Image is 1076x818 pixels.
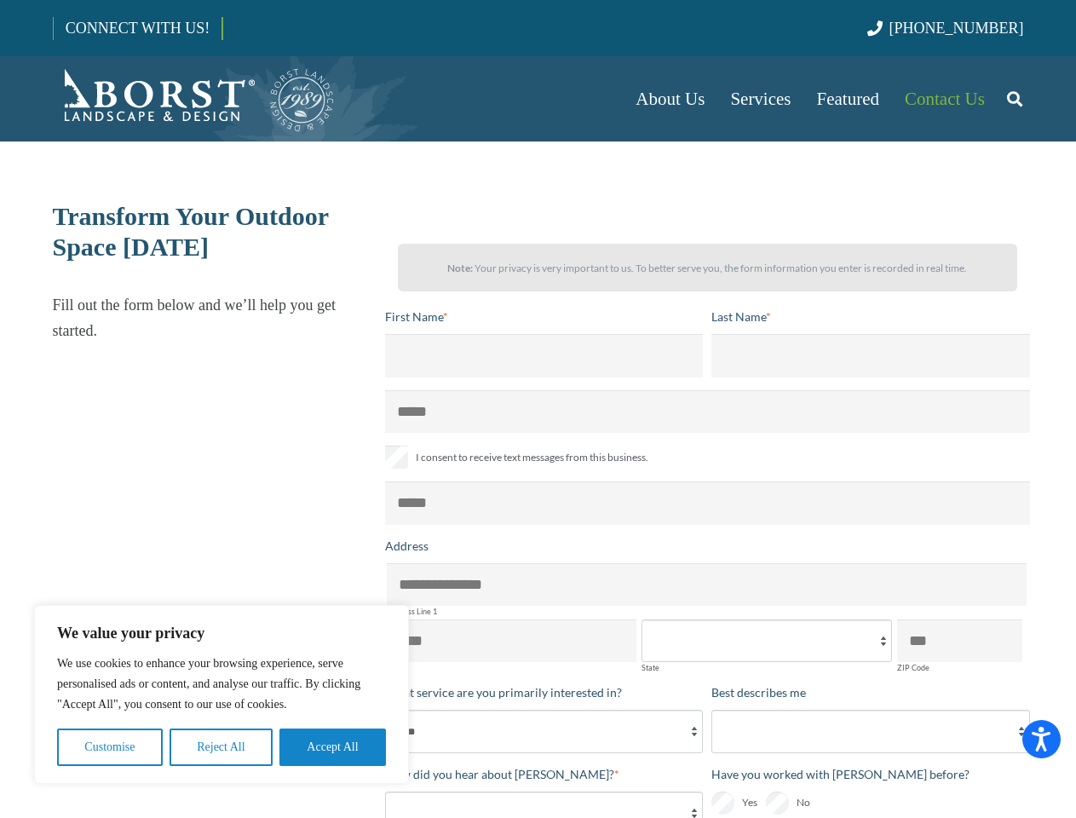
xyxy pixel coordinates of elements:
input: No [766,792,789,815]
span: Best describes me [711,685,806,700]
button: Customise [57,729,163,766]
div: We value your privacy [34,605,409,784]
a: About Us [623,56,717,141]
span: Address [385,539,429,553]
a: Contact Us [892,56,998,141]
label: Address Line 1 [387,608,1027,615]
a: Borst-Logo [53,65,336,133]
span: About Us [636,89,705,109]
input: First Name* [385,334,704,377]
span: What service are you primarily interested in? [385,685,622,700]
label: State [642,664,892,671]
input: Last Name* [711,334,1030,377]
label: City [387,664,637,671]
span: Last Name [711,309,766,324]
a: Featured [804,56,892,141]
button: Accept All [279,729,386,766]
a: CONNECT WITH US! [54,8,222,49]
span: I consent to receive text messages from this business. [416,447,648,468]
span: No [797,792,810,813]
span: First Name [385,309,443,324]
input: I consent to receive text messages from this business. [385,446,408,469]
p: Fill out the form below and we’ll help you get started. [53,292,371,343]
input: Yes [711,792,734,815]
a: [PHONE_NUMBER] [867,20,1023,37]
select: What service are you primarily interested in? [385,710,704,752]
span: Contact Us [905,89,985,109]
span: Featured [817,89,879,109]
span: Have you worked with [PERSON_NAME] before? [711,767,970,781]
label: ZIP Code [897,664,1022,671]
span: Yes [742,792,757,813]
span: How did you hear about [PERSON_NAME]? [385,767,614,781]
p: Your privacy is very important to us. To better serve you, the form information you enter is reco... [413,256,1002,281]
button: Reject All [170,729,273,766]
span: Services [730,89,791,109]
strong: Note: [447,262,473,274]
p: We value your privacy [57,623,386,643]
a: Services [717,56,803,141]
select: Best describes me [711,710,1030,752]
span: Transform Your Outdoor Space [DATE] [53,202,329,261]
a: Search [998,78,1032,120]
span: [PHONE_NUMBER] [889,20,1024,37]
p: We use cookies to enhance your browsing experience, serve personalised ads or content, and analys... [57,654,386,715]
